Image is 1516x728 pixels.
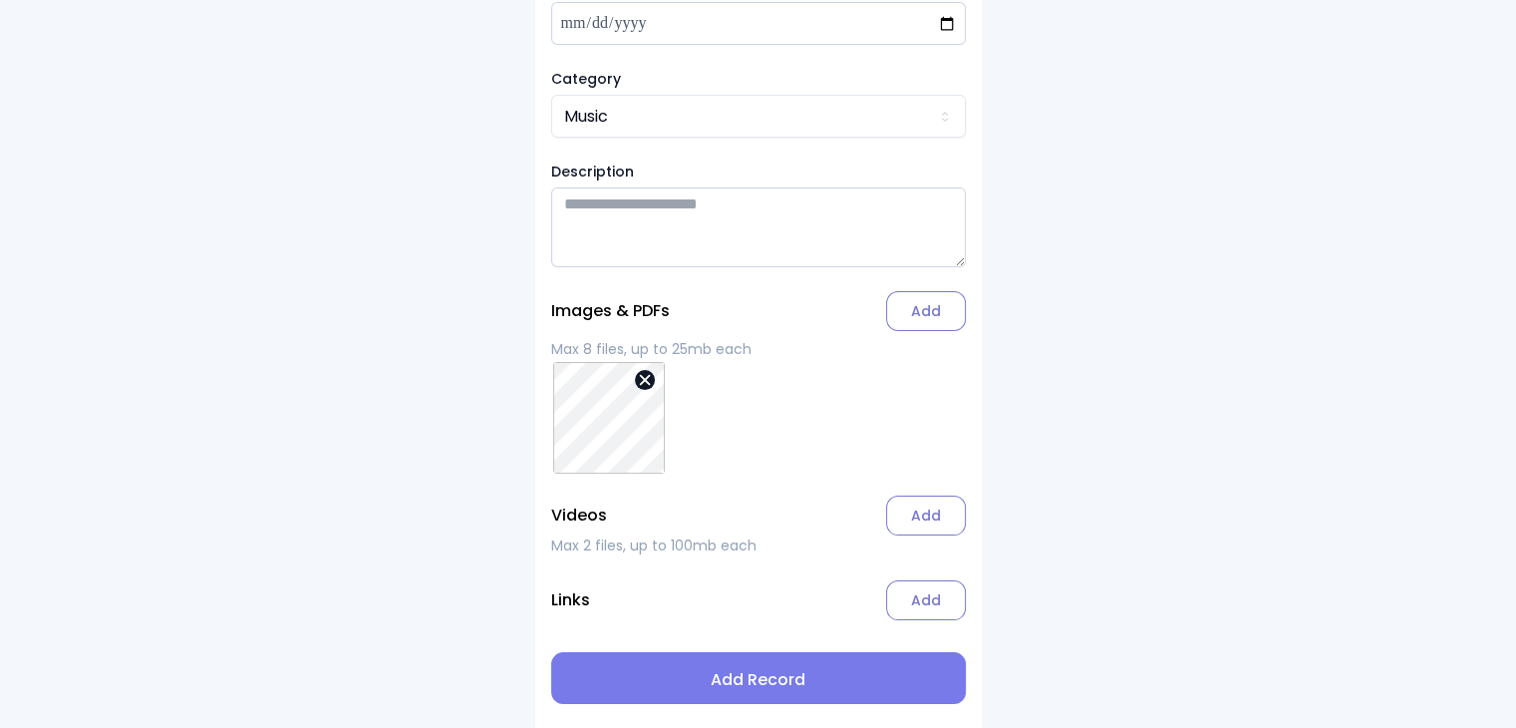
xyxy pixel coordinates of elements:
p: Links [551,592,590,608]
button: Add Record [551,652,966,704]
span: Max 2 files, up to 100mb each [551,536,757,555]
span: Max 8 files, up to 25mb each [551,339,752,359]
div: Add [886,580,966,620]
label: Add [886,291,966,331]
span: Add Record [567,668,950,692]
label: Add [886,496,966,536]
p: Images & PDFs [551,303,670,319]
label: Category [551,69,966,89]
p: Videos [551,508,607,524]
label: Description [551,162,966,182]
